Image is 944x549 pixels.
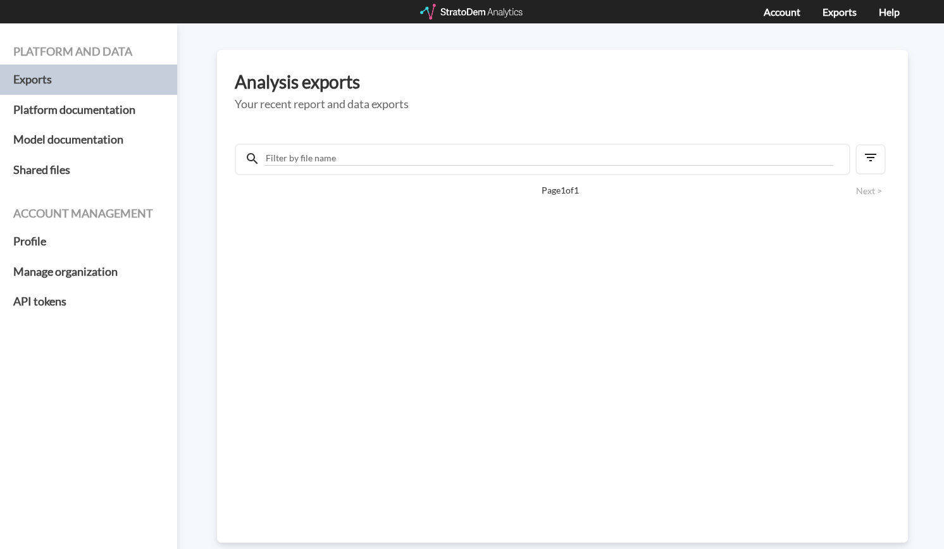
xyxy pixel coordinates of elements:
[764,6,800,18] a: Account
[13,287,164,317] a: API tokens
[13,257,164,287] a: Manage organization
[264,151,833,166] input: Filter by file name
[879,6,900,18] a: Help
[13,155,164,185] a: Shared files
[823,6,857,18] a: Exports
[13,95,164,125] a: Platform documentation
[13,226,164,257] a: Profile
[13,65,164,95] a: Exports
[235,98,890,111] h5: Your recent report and data exports
[13,207,164,220] h4: Account management
[279,184,842,197] span: Page 1 of 1
[13,125,164,155] a: Model documentation
[13,46,164,58] h4: Platform and data
[235,72,890,92] h3: Analysis exports
[852,184,886,198] button: Next >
